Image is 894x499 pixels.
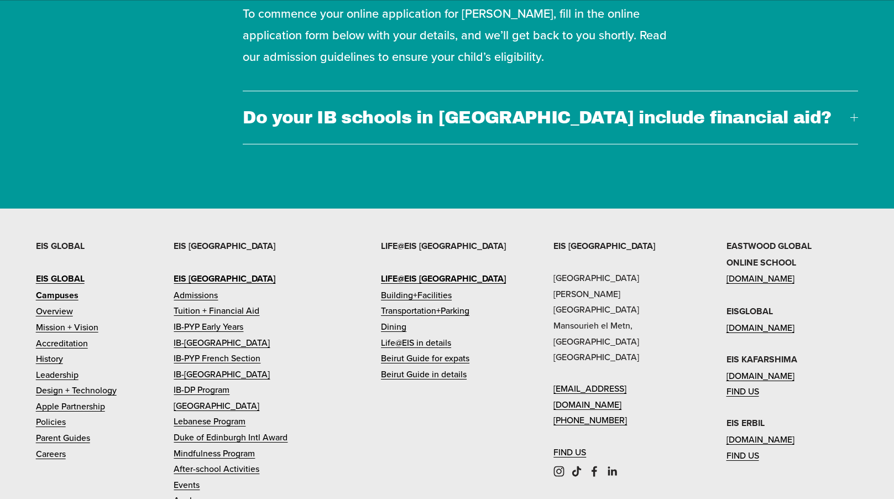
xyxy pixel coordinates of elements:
a: Instagram [553,466,564,477]
a: Campuses [36,287,79,304]
a: IB-[GEOGRAPHIC_DATA] [174,335,270,351]
a: Apple Partnership [36,398,105,414]
strong: EIS GLOBAL [36,272,85,285]
a: Events [174,477,200,493]
a: [PHONE_NUMBER] [553,412,627,428]
a: LinkedIn [607,466,618,477]
a: Careers [36,446,66,462]
a: Duke of Edinburgh Intl Award [174,429,287,445]
span: Do your IB schools in [GEOGRAPHIC_DATA] include financial aid? [243,108,850,127]
strong: EIS [GEOGRAPHIC_DATA] [174,272,275,285]
a: Mission + Vision [36,319,98,335]
a: Beirut Guide for expats [381,350,469,366]
a: Overview [36,303,73,319]
a: EIS GLOBAL [36,271,85,287]
strong: EIS GLOBAL [36,240,85,252]
a: [DOMAIN_NAME] [726,271,794,287]
a: IB-DP Program [174,382,229,398]
button: Do your IB schools in [GEOGRAPHIC_DATA] include financial aid? [243,91,858,144]
a: [GEOGRAPHIC_DATA] [174,398,259,414]
a: IB-PYP French Section [174,350,260,366]
strong: EIS [GEOGRAPHIC_DATA] [174,240,275,252]
a: IB-[GEOGRAPHIC_DATA] [174,366,270,382]
a: Admissions [174,287,218,303]
a: LIFE@EIS [GEOGRAPHIC_DATA] [381,271,506,287]
a: Accreditation [36,335,88,351]
a: FIND US [553,444,586,460]
a: Beirut Guide in details [381,366,467,382]
p: To commence your online application for [PERSON_NAME], fill in the online application form below ... [243,3,673,67]
a: Mindfulness Program [174,445,255,461]
a: History [36,351,63,367]
a: Design + Technology [36,382,117,398]
strong: LIFE@EIS [GEOGRAPHIC_DATA] [381,272,506,285]
a: Building+Facilities [381,287,452,303]
a: TikTok [571,466,582,477]
a: Parent Guides [36,430,90,446]
a: FIND US [726,383,759,399]
a: FIND US [726,448,759,464]
a: [DOMAIN_NAME] [726,432,794,448]
a: Policies [36,414,66,430]
a: Lebanese Program [174,413,245,429]
strong: EISGLOBAL [726,305,773,318]
a: Facebook [589,466,600,477]
a: [EMAIL_ADDRESS][DOMAIN_NAME] [553,381,686,412]
a: Tuition + Financial Aid [174,303,259,319]
strong: LIFE@EIS [GEOGRAPHIC_DATA] [381,240,506,252]
a: [DOMAIN_NAME] [726,368,794,384]
a: After-school Activities [174,461,259,477]
a: [DOMAIN_NAME] [726,320,794,336]
strong: EIS [GEOGRAPHIC_DATA] [553,240,655,252]
a: Dining [381,319,406,335]
strong: EASTWOOD GLOBAL ONLINE SCHOOL [726,240,812,269]
strong: EIS KAFARSHIMA [726,353,797,366]
strong: EIS ERBIL [726,417,765,429]
strong: Campuses [36,289,79,302]
a: Leadership [36,367,79,383]
p: [GEOGRAPHIC_DATA] [PERSON_NAME][GEOGRAPHIC_DATA] Mansourieh el Metn, [GEOGRAPHIC_DATA] [GEOGRAPHI... [553,238,686,460]
a: Transportation+Parking [381,303,469,319]
a: Life@EIS in details [381,335,451,351]
a: IB-PYP Early Years [174,319,243,335]
a: EIS [GEOGRAPHIC_DATA] [174,271,275,287]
